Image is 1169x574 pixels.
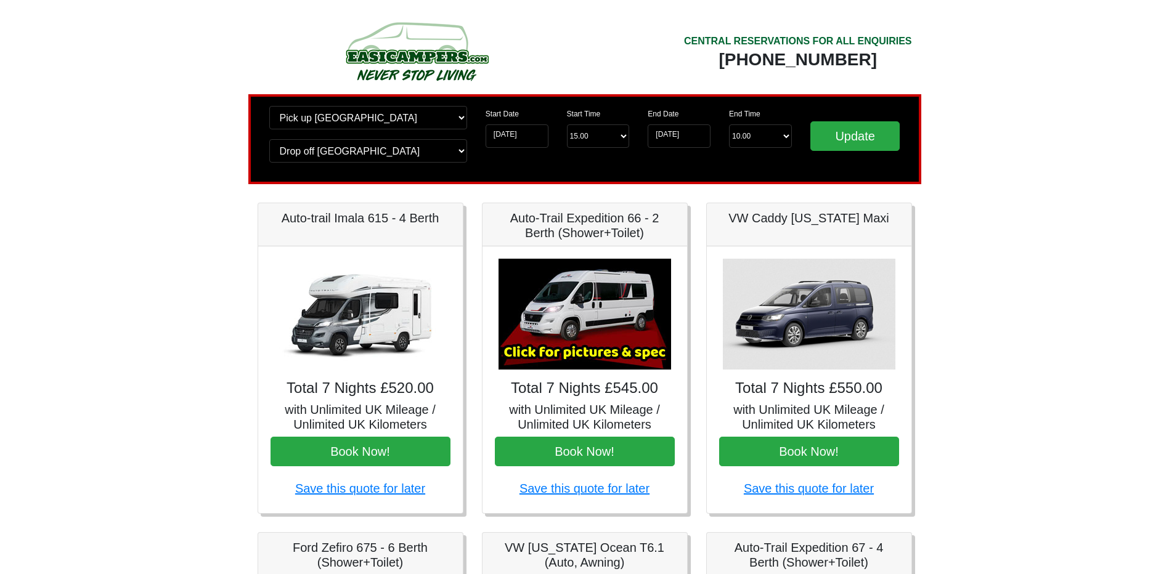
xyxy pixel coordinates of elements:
[719,211,899,225] h5: VW Caddy [US_STATE] Maxi
[648,108,678,119] label: End Date
[810,121,900,151] input: Update
[495,437,675,466] button: Book Now!
[744,482,874,495] a: Save this quote for later
[499,259,671,370] img: Auto-Trail Expedition 66 - 2 Berth (Shower+Toilet)
[299,17,534,85] img: campers-checkout-logo.png
[519,482,650,495] a: Save this quote for later
[723,259,895,370] img: VW Caddy California Maxi
[495,402,675,432] h5: with Unlimited UK Mileage / Unlimited UK Kilometers
[486,108,519,119] label: Start Date
[729,108,760,119] label: End Time
[567,108,601,119] label: Start Time
[684,34,912,49] div: CENTRAL RESERVATIONS FOR ALL ENQUIRIES
[271,379,450,397] h4: Total 7 Nights £520.00
[271,211,450,225] h5: Auto-trail Imala 615 - 4 Berth
[295,482,425,495] a: Save this quote for later
[648,124,711,148] input: Return Date
[486,124,548,148] input: Start Date
[719,402,899,432] h5: with Unlimited UK Mileage / Unlimited UK Kilometers
[495,211,675,240] h5: Auto-Trail Expedition 66 - 2 Berth (Shower+Toilet)
[271,402,450,432] h5: with Unlimited UK Mileage / Unlimited UK Kilometers
[271,437,450,466] button: Book Now!
[719,379,899,397] h4: Total 7 Nights £550.00
[274,259,447,370] img: Auto-trail Imala 615 - 4 Berth
[271,540,450,570] h5: Ford Zefiro 675 - 6 Berth (Shower+Toilet)
[719,540,899,570] h5: Auto-Trail Expedition 67 - 4 Berth (Shower+Toilet)
[495,379,675,397] h4: Total 7 Nights £545.00
[684,49,912,71] div: [PHONE_NUMBER]
[719,437,899,466] button: Book Now!
[495,540,675,570] h5: VW [US_STATE] Ocean T6.1 (Auto, Awning)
